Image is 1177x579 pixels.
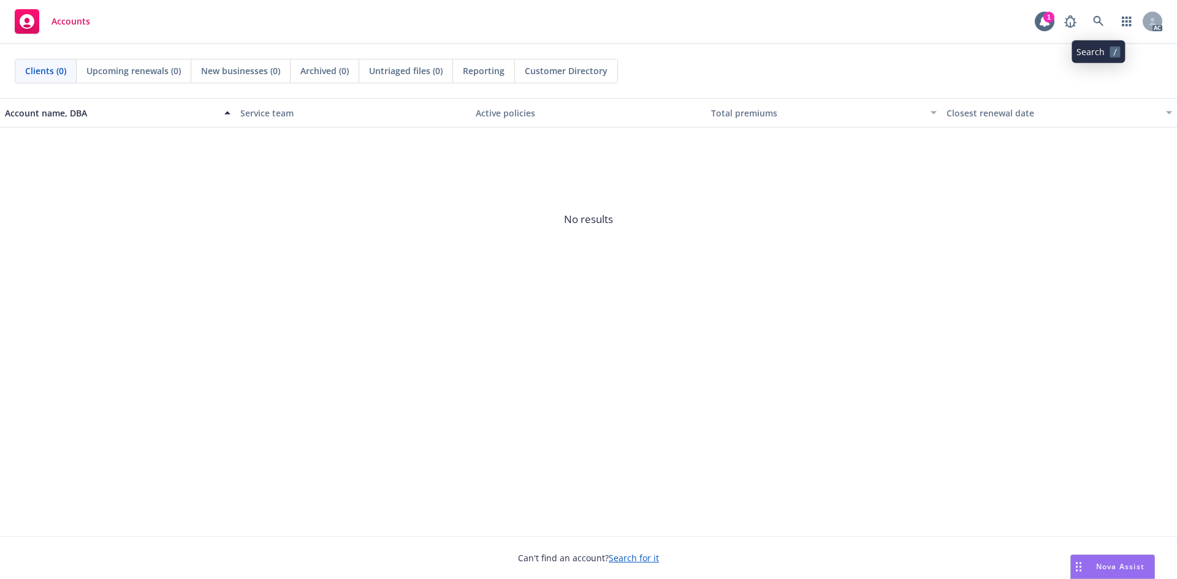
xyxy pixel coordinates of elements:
span: New businesses (0) [201,64,280,77]
span: Customer Directory [525,64,608,77]
button: Total premiums [706,98,942,127]
span: Archived (0) [300,64,349,77]
span: Reporting [463,64,505,77]
span: Untriaged files (0) [369,64,443,77]
span: Upcoming renewals (0) [86,64,181,77]
div: 1 [1043,12,1054,23]
div: Account name, DBA [5,107,217,119]
div: Active policies [476,107,701,119]
a: Accounts [10,4,95,39]
a: Search [1086,9,1111,34]
div: Service team [240,107,466,119]
span: Nova Assist [1096,561,1145,572]
button: Closest renewal date [942,98,1177,127]
span: Can't find an account? [518,551,659,564]
div: Total premiums [711,107,923,119]
a: Switch app [1114,9,1139,34]
div: Drag to move [1071,555,1086,578]
button: Service team [235,98,471,127]
a: Search for it [609,552,659,564]
button: Nova Assist [1070,554,1155,579]
div: Closest renewal date [947,107,1159,119]
span: Accounts [51,17,90,26]
span: Clients (0) [25,64,66,77]
button: Active policies [471,98,706,127]
a: Report a Bug [1058,9,1083,34]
